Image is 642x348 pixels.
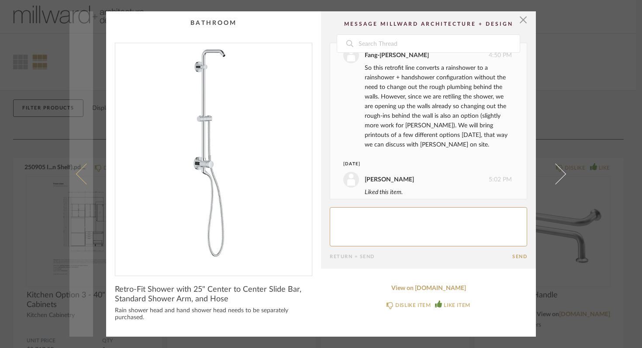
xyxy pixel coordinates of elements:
[512,254,527,259] button: Send
[365,175,414,184] div: [PERSON_NAME]
[343,161,496,167] div: [DATE]
[358,35,520,52] input: Search Thread
[365,188,512,197] div: Liked this item.
[115,43,312,269] img: 96aafd25-c45c-4458-913f-be9ef94516e2_1000x1000.jpg
[444,301,470,310] div: LIKE ITEM
[343,172,512,188] div: 5:02 PM
[395,301,431,310] div: DISLIKE ITEM
[365,63,512,150] div: So this retrofit line converts a rainshower to a rainshower + handshower configuration without th...
[343,48,512,63] div: 4:50 PM
[365,51,429,60] div: Fang-[PERSON_NAME]
[330,254,512,259] div: Return = Send
[514,11,532,29] button: Close
[115,285,312,304] span: Retro-Fit Shower with 25" Center to Center Slide Bar, Standard Shower Arm, and Hose
[115,43,312,269] div: 0
[115,307,312,321] div: Rain shower head and hand shower head needs to be separately purchased.
[330,285,527,292] a: View on [DOMAIN_NAME]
